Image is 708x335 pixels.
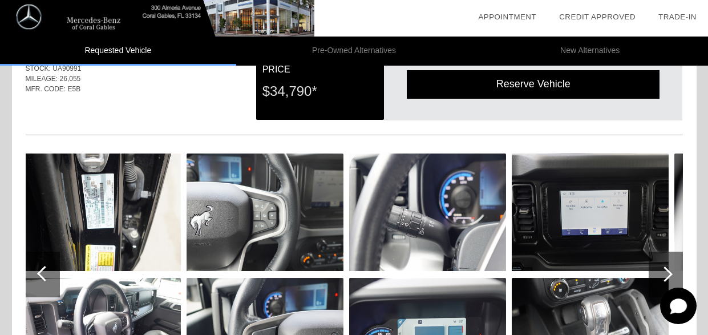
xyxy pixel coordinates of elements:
[472,37,708,66] li: New Alternatives
[236,37,472,66] li: Pre-Owned Alternatives
[26,101,683,119] div: Quoted on [DATE] 2:45:10 PM
[407,70,660,98] div: Reserve Vehicle
[68,85,81,93] span: E5B
[478,13,536,21] a: Appointment
[26,85,66,93] span: MFR. CODE:
[24,154,181,271] img: image.aspx
[26,75,58,83] span: MILEAGE:
[512,154,669,271] img: image.aspx
[658,13,697,21] a: Trade-In
[660,288,697,324] svg: Start Chat
[262,76,378,106] div: $34,790*
[187,154,343,271] img: image.aspx
[349,154,506,271] img: image.aspx
[60,75,81,83] span: 26,055
[660,288,697,324] button: Toggle Chat Window
[559,13,636,21] a: Credit Approved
